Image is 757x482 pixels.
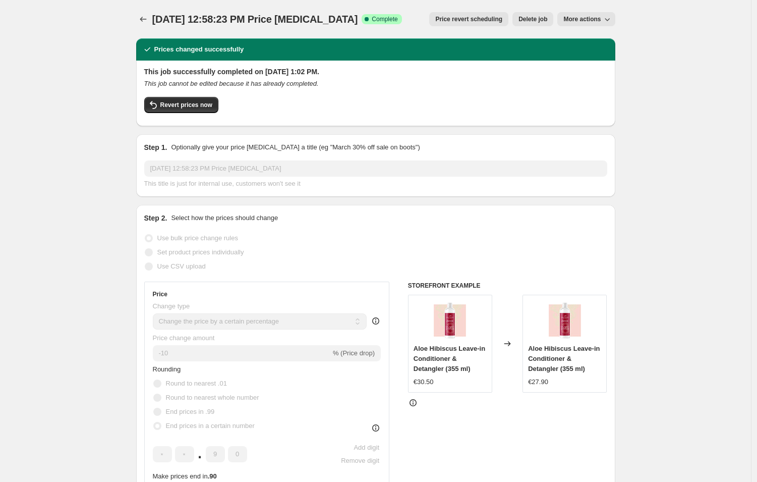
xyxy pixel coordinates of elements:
[175,446,194,462] input: ﹡
[153,345,331,361] input: -15
[414,377,434,387] div: €30.50
[166,394,259,401] span: Round to nearest whole number
[208,472,217,480] b: .90
[429,12,508,26] button: Price revert scheduling
[430,300,470,341] img: lockenkopf-inahsi-aloe-hibiscus-leave-in-conditioner-detangler-12oz_08f16ee9-2db9-490b-9f01-aef01...
[157,234,238,242] span: Use bulk price change rules
[153,446,172,462] input: ﹡
[152,14,358,25] span: [DATE] 12:58:23 PM Price [MEDICAL_DATA]
[545,300,585,341] img: lockenkopf-inahsi-aloe-hibiscus-leave-in-conditioner-detangler-12oz_08f16ee9-2db9-490b-9f01-aef01...
[144,142,167,152] h2: Step 1.
[166,422,255,430] span: End prices in a certain number
[144,97,218,113] button: Revert prices now
[144,180,301,187] span: This title is just for internal use, customers won't see it
[153,302,190,310] span: Change type
[144,67,607,77] h2: This job successfully completed on [DATE] 1:02 PM.
[518,15,547,23] span: Delete job
[197,446,203,462] span: .
[528,345,600,372] span: Aloe Hibiscus Leave-in Conditioner & Detangler (355 ml)
[171,213,278,223] p: Select how the prices should change
[435,15,502,23] span: Price revert scheduling
[136,12,150,26] button: Price change jobs
[333,349,375,357] span: % (Price drop)
[371,316,381,326] div: help
[171,142,420,152] p: Optionally give your price [MEDICAL_DATA] a title (eg "March 30% off sale on boots")
[157,262,206,270] span: Use CSV upload
[153,472,217,480] span: Make prices end in
[414,345,485,372] span: Aloe Hibiscus Leave-in Conditioner & Detangler (355 ml)
[563,15,601,23] span: More actions
[166,380,227,387] span: Round to nearest .01
[166,408,215,415] span: End prices in .99
[206,446,225,462] input: ﹡
[228,446,247,462] input: ﹡
[144,160,607,177] input: 30% off holiday sale
[144,80,319,87] i: This job cannot be edited because it has already completed.
[160,101,212,109] span: Revert prices now
[557,12,615,26] button: More actions
[153,365,181,373] span: Rounding
[512,12,553,26] button: Delete job
[144,213,167,223] h2: Step 2.
[153,334,215,342] span: Price change amount
[153,290,167,298] h3: Price
[372,15,397,23] span: Complete
[154,44,244,55] h2: Prices changed successfully
[157,248,244,256] span: Set product prices individually
[528,377,548,387] div: €27.90
[408,282,607,290] h6: STOREFRONT EXAMPLE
